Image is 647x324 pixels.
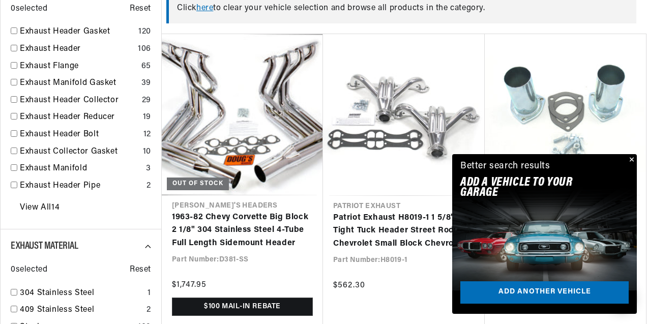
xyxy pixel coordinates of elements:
[20,145,139,159] a: Exhaust Collector Gasket
[148,287,151,300] div: 1
[138,43,151,56] div: 106
[20,162,142,175] a: Exhaust Manifold
[141,77,151,90] div: 39
[20,287,143,300] a: 304 Stainless Steel
[20,60,137,73] a: Exhaust Flange
[146,180,151,193] div: 2
[143,128,151,141] div: 12
[138,25,151,39] div: 120
[20,128,139,141] a: Exhaust Header Bolt
[11,241,78,251] span: Exhaust Material
[11,263,47,277] span: 0 selected
[625,154,637,166] button: Close
[146,304,151,317] div: 2
[20,180,142,193] a: Exhaust Header Pipe
[143,145,151,159] div: 10
[20,43,134,56] a: Exhaust Header
[143,111,151,124] div: 19
[20,111,139,124] a: Exhaust Header Reducer
[196,4,213,12] a: here
[141,60,151,73] div: 65
[130,263,151,277] span: Reset
[172,211,313,250] a: 1963-82 Chevy Corvette Big Block 2 1/8" 304 Stainless Steel 4-Tube Full Length Sidemount Header
[11,3,47,16] span: 0 selected
[20,201,60,215] a: View All 14
[460,281,629,304] a: Add another vehicle
[130,3,151,16] span: Reset
[460,178,603,198] h2: Add A VEHICLE to your garage
[142,94,151,107] div: 29
[146,162,151,175] div: 3
[20,304,142,317] a: 409 Stainless Steel
[460,159,550,174] div: Better search results
[333,212,475,251] a: Patriot Exhaust H8019-1 1 5/8" Tight Tuck Header Street Rod Chevrolet Small Block Chevrolet Metal...
[20,94,138,107] a: Exhaust Header Collector
[20,25,134,39] a: Exhaust Header Gasket
[20,77,137,90] a: Exhaust Manifold Gasket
